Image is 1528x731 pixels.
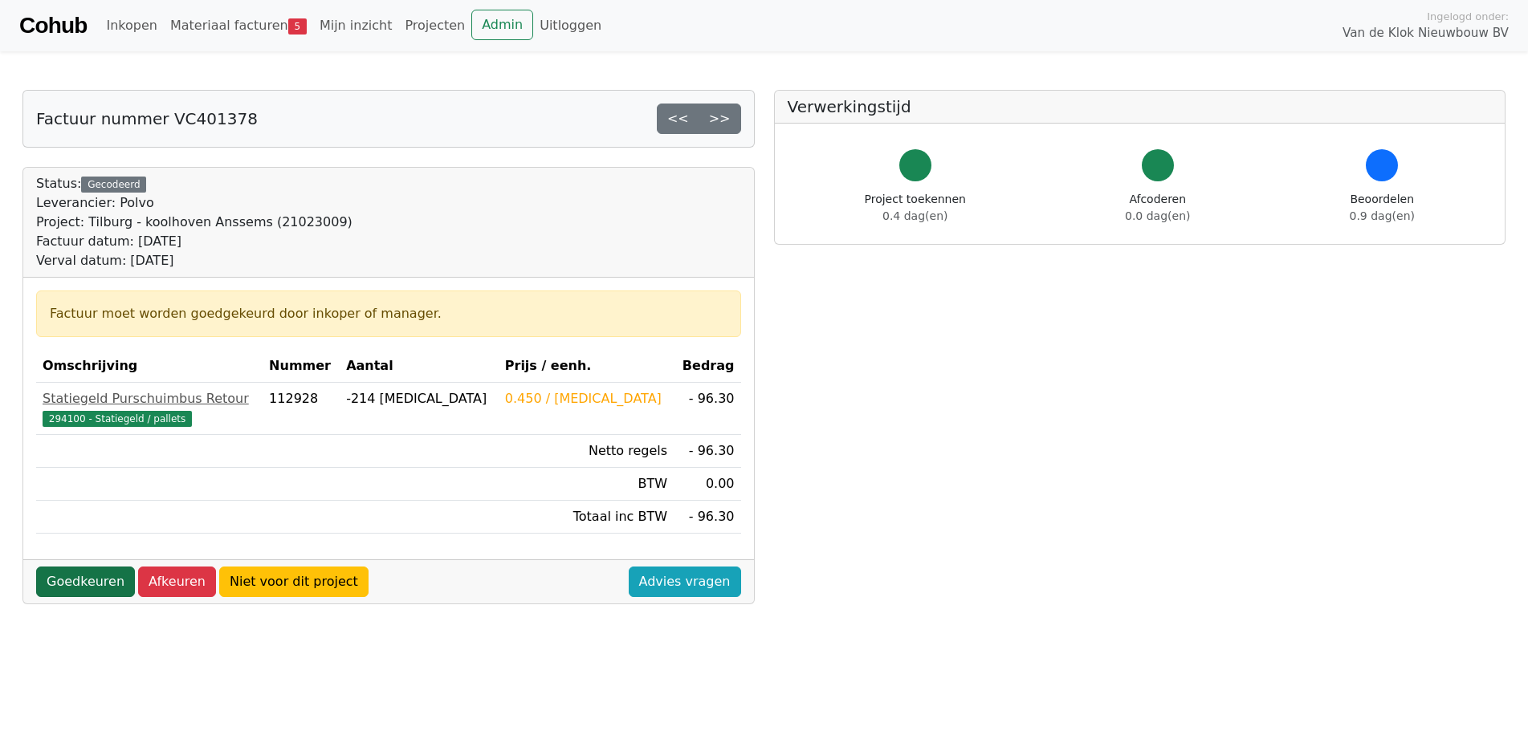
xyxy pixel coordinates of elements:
a: Materiaal facturen5 [164,10,313,42]
span: 5 [288,18,307,35]
td: Totaal inc BTW [499,501,674,534]
th: Nummer [263,350,340,383]
div: Statiegeld Purschuimbus Retour [43,389,256,408]
td: - 96.30 [674,501,740,534]
div: Factuur moet worden goedgekeurd door inkoper of manager. [50,304,727,323]
div: Gecodeerd [81,177,146,193]
td: 112928 [263,383,340,435]
th: Omschrijving [36,350,263,383]
div: Project: Tilburg - koolhoven Anssems (21023009) [36,213,352,232]
div: -214 [MEDICAL_DATA] [346,389,492,408]
a: Niet voor dit project [219,567,369,597]
td: - 96.30 [674,435,740,468]
h5: Verwerkingstijd [788,97,1493,116]
a: Mijn inzicht [313,10,399,42]
th: Aantal [340,350,499,383]
a: Statiegeld Purschuimbus Retour294100 - Statiegeld / pallets [43,389,256,428]
a: Projecten [398,10,471,42]
span: Van de Klok Nieuwbouw BV [1343,24,1509,43]
th: Bedrag [674,350,740,383]
div: Afcoderen [1125,191,1190,225]
a: Cohub [19,6,87,45]
span: 0.9 dag(en) [1350,209,1415,222]
a: Afkeuren [138,567,216,597]
a: << [657,104,699,134]
span: 0.0 dag(en) [1125,209,1190,222]
a: >> [699,104,741,134]
span: 294100 - Statiegeld / pallets [43,411,192,427]
div: Leverancier: Polvo [36,193,352,213]
a: Goedkeuren [36,567,135,597]
span: Ingelogd onder: [1427,9,1509,24]
a: Inkopen [100,10,163,42]
a: Advies vragen [629,567,741,597]
div: 0.450 / [MEDICAL_DATA] [505,389,667,408]
td: - 96.30 [674,383,740,435]
td: Netto regels [499,435,674,468]
a: Admin [471,10,533,40]
h5: Factuur nummer VC401378 [36,109,258,128]
span: 0.4 dag(en) [882,209,947,222]
div: Status: [36,174,352,270]
td: BTW [499,468,674,501]
div: Verval datum: [DATE] [36,251,352,270]
div: Beoordelen [1350,191,1415,225]
a: Uitloggen [533,10,608,42]
div: Project toekennen [865,191,966,225]
div: Factuur datum: [DATE] [36,232,352,251]
th: Prijs / eenh. [499,350,674,383]
td: 0.00 [674,468,740,501]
